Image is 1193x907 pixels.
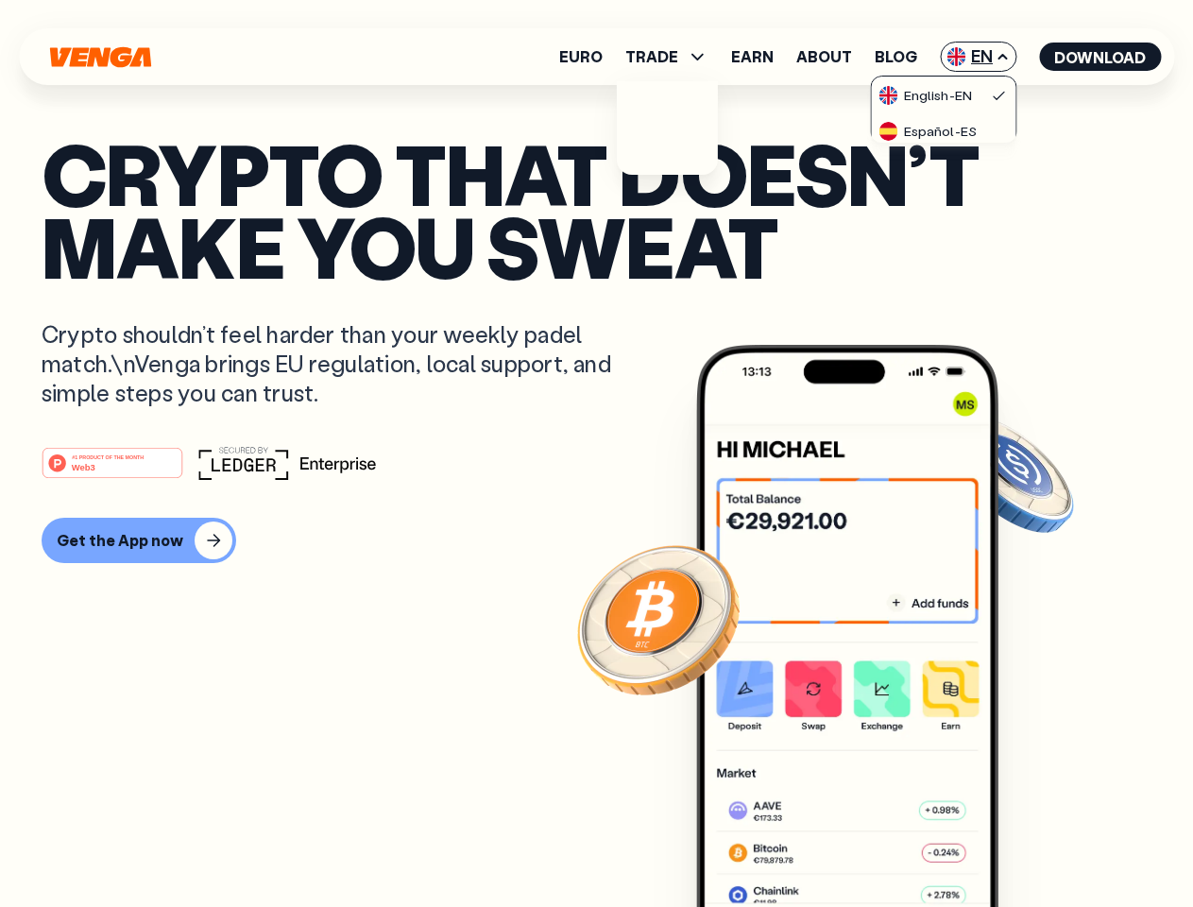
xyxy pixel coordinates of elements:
a: Euro [559,49,603,64]
a: Get the App now [42,518,1151,563]
button: Get the App now [42,518,236,563]
p: Crypto shouldn’t feel harder than your weekly padel match.\nVenga brings EU regulation, local sup... [42,319,639,408]
p: Crypto that doesn’t make you sweat [42,137,1151,282]
a: Blog [875,49,917,64]
a: About [796,49,852,64]
span: TRADE [625,45,708,68]
div: Español - ES [879,122,977,141]
div: English - EN [879,86,972,105]
img: USDC coin [942,406,1078,542]
a: flag-ukEnglish-EN [872,77,1015,112]
a: Earn [731,49,774,64]
img: flag-uk [879,86,898,105]
tspan: Web3 [72,461,95,471]
img: flag-es [879,122,898,141]
span: EN [940,42,1016,72]
a: #1 PRODUCT OF THE MONTHWeb3 [42,458,183,483]
span: TRADE [625,49,678,64]
button: Download [1039,43,1161,71]
a: flag-esEspañol-ES [872,112,1015,148]
img: Bitcoin [573,534,743,704]
tspan: #1 PRODUCT OF THE MONTH [72,453,144,459]
svg: Home [47,46,153,68]
div: Get the App now [57,531,183,550]
img: flag-uk [946,47,965,66]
